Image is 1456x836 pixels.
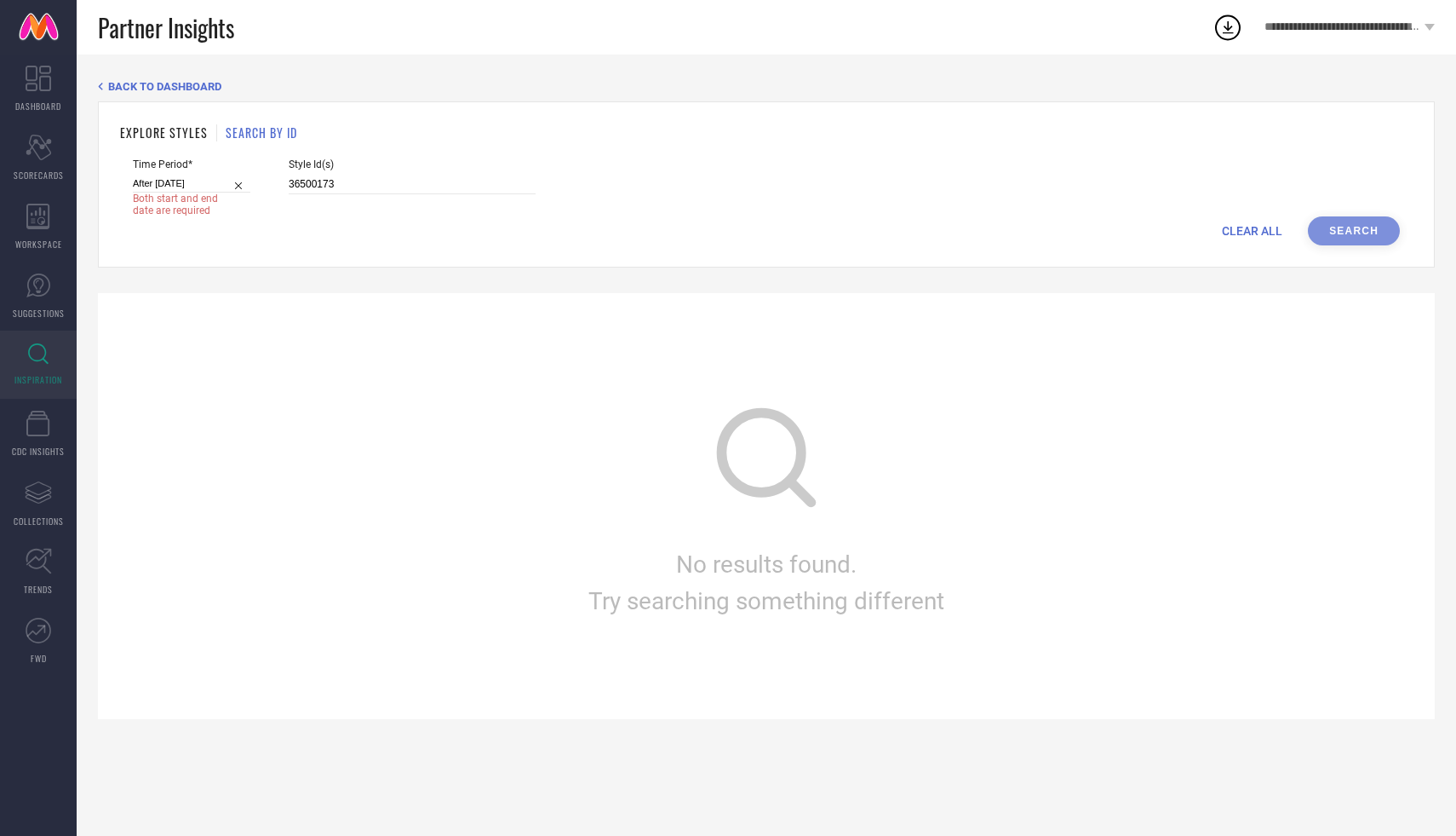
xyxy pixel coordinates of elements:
span: CDC INSIGHTS [12,445,65,458]
span: WORKSPACE [15,238,62,251]
span: No results found. [676,551,857,579]
span: Time Period* [133,159,250,170]
span: SUGGESTIONS [13,307,65,320]
span: TRENDS [24,583,53,596]
span: BACK TO DASHBOARD [108,80,221,93]
span: DASHBOARD [15,100,61,112]
span: Try searching something different [588,587,944,615]
span: Style Id(s) [289,159,536,170]
span: SCORECARDS [14,169,64,182]
span: INSPIRATION [14,373,62,386]
input: Enter comma separated style ids e.g. 12345, 67890 [289,175,536,194]
div: Open download list [1212,12,1243,43]
span: Partner Insights [98,10,234,45]
h1: SEARCH BY ID [226,124,297,141]
span: COLLECTIONS [14,515,64,528]
h1: EXPLORE STYLES [120,124,208,141]
div: Back TO Dashboard [98,80,1435,93]
span: Both start and end date are required [133,193,235,216]
span: FWD [31,652,47,665]
input: Select time period [133,175,250,193]
span: CLEAR ALL [1222,224,1282,238]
